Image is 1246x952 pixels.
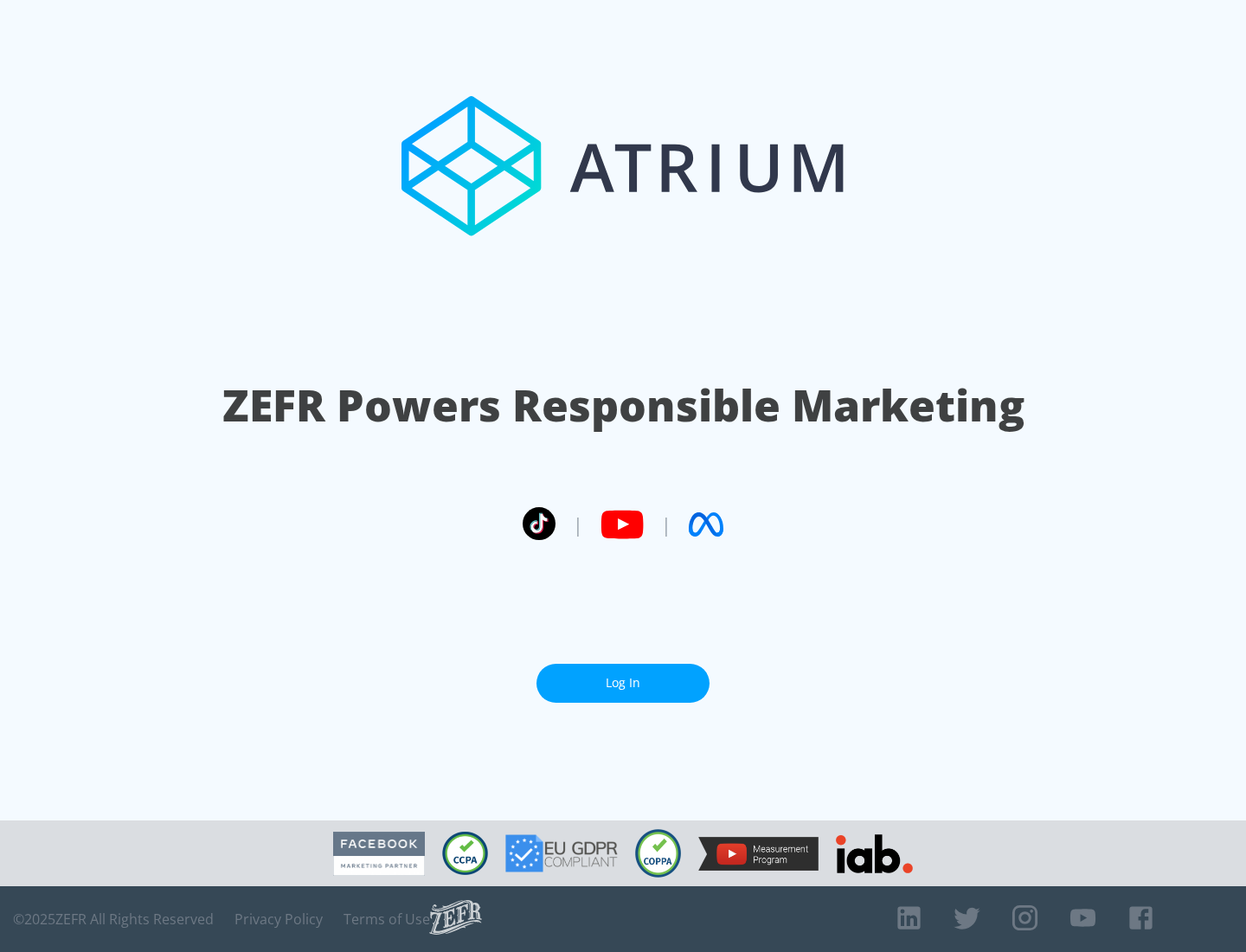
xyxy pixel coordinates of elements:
span: © 2025 ZEFR All Rights Reserved [13,910,214,928]
a: Privacy Policy [234,910,323,928]
h1: ZEFR Powers Responsible Marketing [222,376,1024,435]
img: GDPR Compliant [505,834,618,872]
img: IAB [836,834,913,873]
img: Facebook Marketing Partner [333,832,425,876]
a: Log In [536,664,710,703]
span: | [573,511,583,537]
span: | [661,511,671,537]
img: YouTube Measurement Program [698,837,819,871]
a: Terms of Use [344,910,430,928]
img: CCPA Compliant [442,832,488,875]
img: COPPA Compliant [635,829,681,878]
